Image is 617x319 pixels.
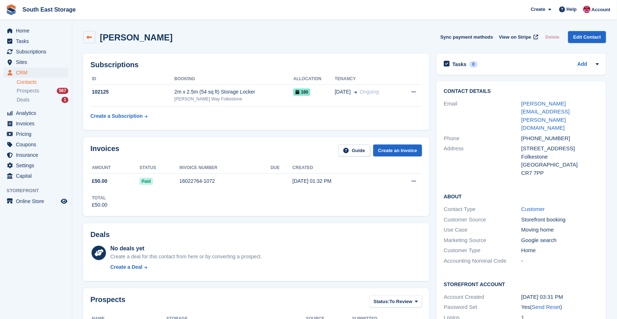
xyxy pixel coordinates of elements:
[444,293,521,301] div: Account Created
[90,112,143,120] div: Create a Subscription
[444,246,521,255] div: Customer Type
[444,193,599,200] h2: About
[444,205,521,214] div: Contact Type
[90,73,174,85] th: ID
[444,236,521,245] div: Marketing Source
[4,57,68,67] a: menu
[60,197,68,206] a: Preview store
[522,226,599,234] div: Moving home
[469,61,478,68] div: 0
[140,178,153,185] span: Paid
[531,6,545,13] span: Create
[4,36,68,46] a: menu
[444,257,521,265] div: Accounting Nominal Code
[17,87,39,94] span: Prospects
[90,61,422,69] h2: Subscriptions
[90,109,148,123] a: Create a Subscription
[522,206,545,212] a: Customer
[522,216,599,224] div: Storefront booking
[370,296,422,307] button: Status: To Review
[100,33,173,42] h2: [PERSON_NAME]
[444,226,521,234] div: Use Case
[522,134,599,143] div: [PHONE_NUMBER]
[374,298,390,305] span: Status:
[4,139,68,150] a: menu
[174,88,293,96] div: 2m x 2.5m (54 sq ft) Storage Locker
[335,88,351,96] span: [DATE]
[57,88,68,94] div: 567
[16,47,59,57] span: Subscriptions
[452,61,467,68] h2: Tasks
[174,96,293,102] div: [PERSON_NAME] Way Folkestone
[4,129,68,139] a: menu
[444,89,599,94] h2: Contact Details
[522,161,599,169] div: [GEOGRAPHIC_DATA]
[441,31,493,43] button: Sync payment methods
[567,6,577,13] span: Help
[179,162,271,174] th: Invoice number
[16,68,59,78] span: CRM
[522,100,570,131] a: [PERSON_NAME][EMAIL_ADDRESS][PERSON_NAME][DOMAIN_NAME]
[110,253,262,260] div: Create a deal for this contact from here or by converting a prospect.
[4,160,68,171] a: menu
[90,162,140,174] th: Amount
[61,97,68,103] div: 1
[568,31,606,43] a: Edit Contact
[4,26,68,36] a: menu
[360,89,379,95] span: Ongoing
[444,303,521,311] div: Password Set
[110,244,262,253] div: No deals yet
[4,196,68,206] a: menu
[496,31,540,43] a: View on Stripe
[92,201,107,209] div: £50.00
[90,145,119,156] h2: Invoices
[17,96,68,104] a: Deals 1
[444,134,521,143] div: Phone
[293,89,310,96] span: 160
[16,129,59,139] span: Pricing
[110,263,142,271] div: Create a Deal
[17,96,30,103] span: Deals
[110,263,262,271] a: Create a Deal
[335,73,400,85] th: Tenancy
[92,195,107,201] div: Total
[16,196,59,206] span: Online Store
[444,216,521,224] div: Customer Source
[373,145,422,156] a: Create an Invoice
[16,36,59,46] span: Tasks
[4,68,68,78] a: menu
[293,73,335,85] th: Allocation
[20,4,79,16] a: South East Storage
[293,177,386,185] div: [DATE] 01:32 PM
[90,88,174,96] div: 102125
[444,145,521,177] div: Address
[293,162,386,174] th: Created
[522,246,599,255] div: Home
[4,171,68,181] a: menu
[390,298,412,305] span: To Review
[179,177,271,185] div: 16022764-1072
[592,6,610,13] span: Account
[583,6,591,13] img: Roger Norris
[16,57,59,67] span: Sites
[16,150,59,160] span: Insurance
[578,60,587,69] a: Add
[499,34,531,41] span: View on Stripe
[4,108,68,118] a: menu
[90,296,125,309] h2: Prospects
[16,171,59,181] span: Capital
[17,87,68,95] a: Prospects 567
[92,177,107,185] span: £50.00
[4,47,68,57] a: menu
[530,304,562,310] span: ( )
[16,26,59,36] span: Home
[6,4,17,15] img: stora-icon-8386f47178a22dfd0bd8f6a31ec36ba5ce8667c1dd55bd0f319d3a0aa187defe.svg
[16,160,59,171] span: Settings
[522,293,599,301] div: [DATE] 03:31 PM
[7,187,72,194] span: Storefront
[339,145,370,156] a: Guide
[542,31,562,43] button: Delete
[174,73,293,85] th: Booking
[16,118,59,129] span: Invoices
[532,304,560,310] a: Send Reset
